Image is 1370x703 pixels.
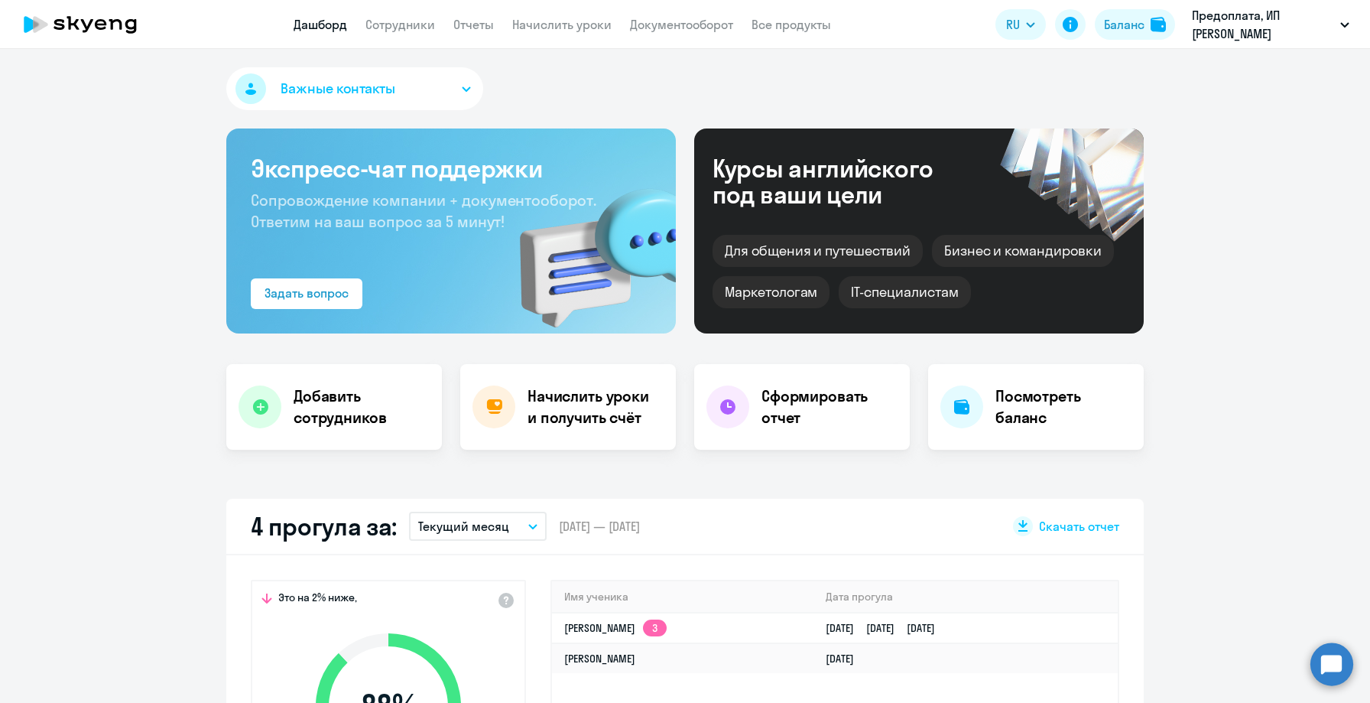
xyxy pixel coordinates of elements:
th: Дата прогула [813,581,1118,613]
button: Задать вопрос [251,278,362,309]
div: Бизнес и командировки [932,235,1114,267]
span: RU [1006,15,1020,34]
h3: Экспресс-чат поддержки [251,153,651,184]
a: Отчеты [453,17,494,32]
span: [DATE] — [DATE] [559,518,640,535]
a: [DATE] [826,652,866,666]
h4: Начислить уроки и получить счёт [528,386,661,428]
span: Это на 2% ниже, [278,591,357,609]
a: Документооборот [630,17,733,32]
div: Курсы английского под ваши цели [713,155,974,207]
button: Текущий месяц [409,512,547,541]
p: Предоплата, ИП [PERSON_NAME] [1192,6,1334,43]
span: Важные контакты [281,79,395,99]
span: Сопровождение компании + документооборот. Ответим на ваш вопрос за 5 минут! [251,190,596,231]
h4: Сформировать отчет [761,386,898,428]
a: [PERSON_NAME] [564,652,635,666]
p: Текущий месяц [418,517,509,535]
a: Начислить уроки [512,17,612,32]
button: Предоплата, ИП [PERSON_NAME] [1184,6,1357,43]
a: [PERSON_NAME]3 [564,621,667,635]
button: Важные контакты [226,67,483,110]
h4: Посмотреть баланс [995,386,1131,428]
a: Все продукты [752,17,831,32]
a: [DATE][DATE][DATE] [826,621,947,635]
img: balance [1151,17,1166,32]
span: Скачать отчет [1039,518,1119,535]
button: RU [995,9,1046,40]
div: IT-специалистам [839,276,970,308]
img: bg-img [498,161,676,334]
div: Маркетологам [713,276,829,308]
th: Имя ученика [552,581,813,613]
app-skyeng-badge: 3 [643,620,667,636]
button: Балансbalance [1095,9,1175,40]
a: Сотрудники [365,17,435,32]
h2: 4 прогула за: [251,511,397,542]
div: Баланс [1104,15,1144,34]
h4: Добавить сотрудников [294,386,430,428]
div: Задать вопрос [265,284,349,302]
a: Дашборд [294,17,347,32]
div: Для общения и путешествий [713,235,923,267]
